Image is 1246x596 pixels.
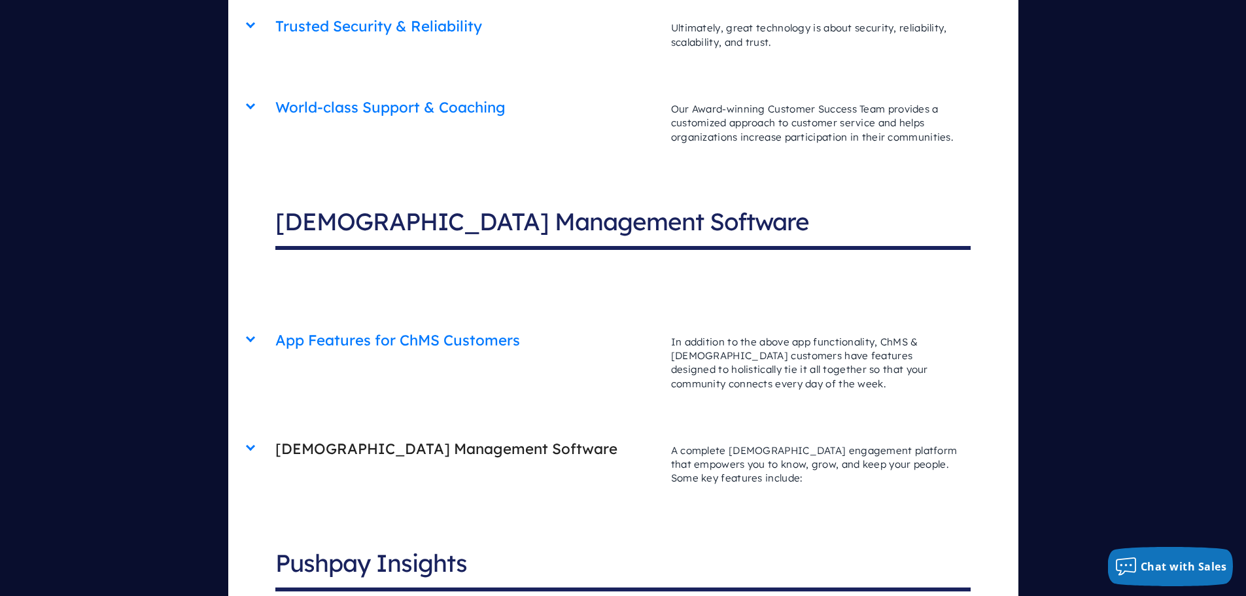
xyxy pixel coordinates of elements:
h2: [DEMOGRAPHIC_DATA] Management Software [275,196,971,250]
p: Our Award-winning Customer Success Team provides a customized approach to customer service and he... [658,89,971,157]
button: Chat with Sales [1108,547,1234,586]
p: Ultimately, great technology is about security, reliability, scalability, and trust. [658,8,971,62]
h2: Trusted Security & Reliability [275,10,658,43]
span: Chat with Sales [1141,559,1227,574]
h2: [DEMOGRAPHIC_DATA] Management Software [275,432,658,466]
h2: Pushpay Insights [275,538,971,591]
p: A complete [DEMOGRAPHIC_DATA] engagement platform that empowers you to know, grow, and keep your ... [658,430,971,499]
h2: World-class Support & Coaching [275,91,658,124]
p: In addition to the above app functionality, ChMS & [DEMOGRAPHIC_DATA] customers have features des... [658,322,971,404]
h2: App Features for ChMS Customers [275,324,658,357]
